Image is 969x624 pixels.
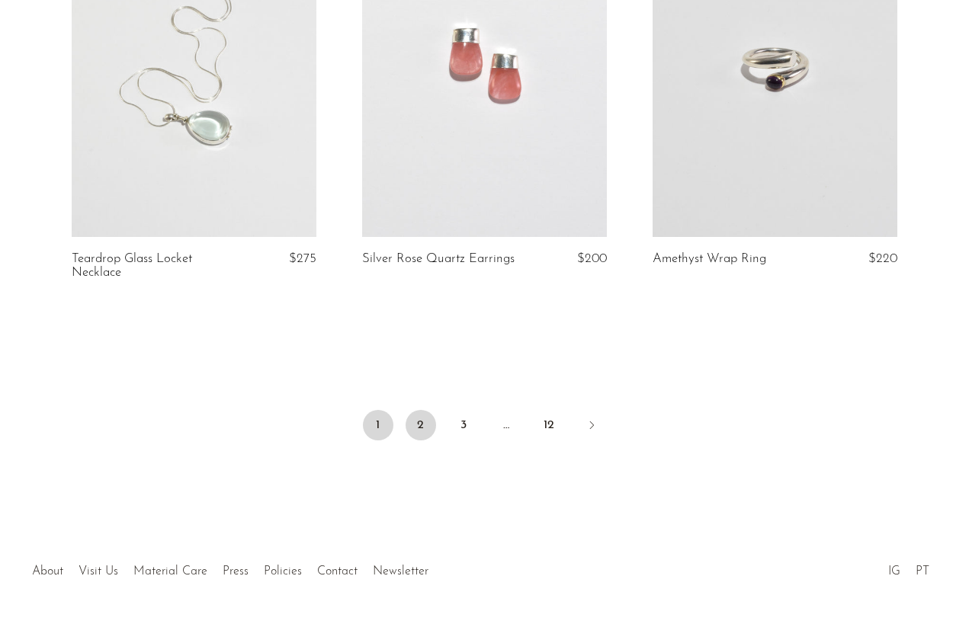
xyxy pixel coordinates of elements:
a: Teardrop Glass Locket Necklace [72,252,234,280]
a: PT [916,565,929,578]
a: 3 [448,410,479,440]
a: Contact [317,565,358,578]
a: About [32,565,63,578]
span: … [491,410,521,440]
span: $200 [577,252,607,265]
a: 2 [406,410,436,440]
a: Silver Rose Quartz Earrings [362,252,515,266]
a: Next [576,410,607,443]
span: $275 [289,252,316,265]
a: 12 [534,410,564,440]
a: Material Care [133,565,207,578]
span: 1 [363,410,393,440]
span: $220 [868,252,897,265]
a: Press [223,565,249,578]
a: Policies [264,565,302,578]
a: IG [888,565,900,578]
a: Amethyst Wrap Ring [653,252,766,266]
ul: Quick links [24,553,436,582]
ul: Social Medias [881,553,937,582]
a: Visit Us [79,565,118,578]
